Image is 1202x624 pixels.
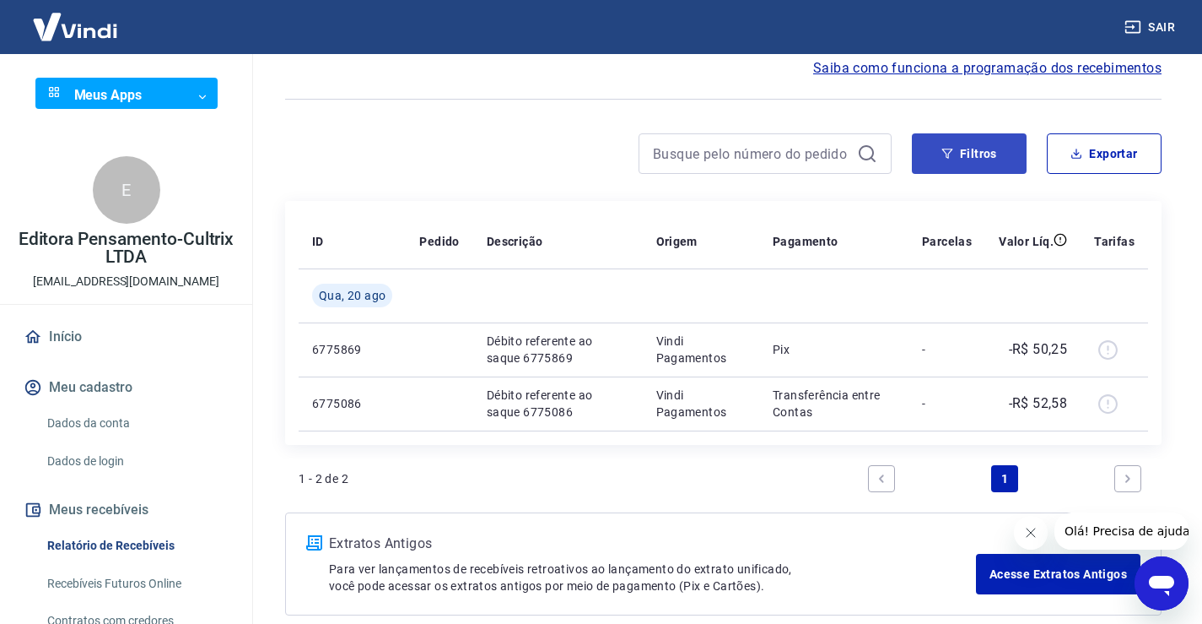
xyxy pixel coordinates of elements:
a: Dados de login [40,444,232,479]
a: Saiba como funciona a programação dos recebimentos [813,58,1162,79]
p: Descrição [487,233,543,250]
div: E [93,156,160,224]
p: 6775086 [312,395,392,412]
p: Débito referente ao saque 6775086 [487,387,629,421]
p: [EMAIL_ADDRESS][DOMAIN_NAME] [33,273,219,290]
input: Busque pelo número do pedido [653,141,850,166]
a: Relatório de Recebíveis [40,529,232,563]
p: Tarifas [1094,233,1135,250]
span: Qua, 20 ago [319,287,385,304]
p: 6775869 [312,341,392,358]
button: Sair [1121,12,1182,43]
button: Filtros [912,133,1027,174]
p: Pagamento [773,233,838,250]
p: Valor Líq. [999,233,1054,250]
a: Início [20,318,232,355]
p: 1 - 2 de 2 [299,470,348,487]
p: - [922,395,972,412]
p: - [922,341,972,358]
button: Meu cadastro [20,369,232,406]
iframe: Botão para abrir a janela de mensagens [1135,556,1189,610]
p: Transferência entre Contas [773,387,895,421]
p: Débito referente ao saque 6775869 [487,333,629,366]
p: Vindi Pagamentos [656,387,747,421]
button: Meus recebíveis [20,491,232,529]
iframe: Fechar mensagem [1014,516,1048,550]
p: Parcelas [922,233,972,250]
p: Editora Pensamento-Cultrix LTDA [13,231,239,266]
a: Acesse Extratos Antigos [976,554,1140,594]
p: ID [312,233,324,250]
a: Recebíveis Futuros Online [40,567,232,601]
img: ícone [306,535,322,551]
p: Para ver lançamentos de recebíveis retroativos ao lançamento do extrato unificado, você pode aces... [329,561,976,594]
ul: Pagination [861,459,1148,499]
a: Previous page [868,465,895,492]
a: Dados da conta [40,406,232,441]
p: Pedido [419,233,459,250]
a: Page 1 is your current page [991,465,1018,492]
iframe: Mensagem da empresa [1054,513,1189,550]
p: Pix [773,341,895,358]
p: Extratos Antigos [329,534,976,554]
a: Next page [1114,465,1141,492]
button: Exportar [1047,133,1162,174]
p: Vindi Pagamentos [656,333,747,366]
p: -R$ 50,25 [1009,339,1068,360]
p: -R$ 52,58 [1009,393,1068,414]
p: Origem [656,233,698,250]
img: Vindi [20,1,130,52]
span: Olá! Precisa de ajuda? [10,12,142,25]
